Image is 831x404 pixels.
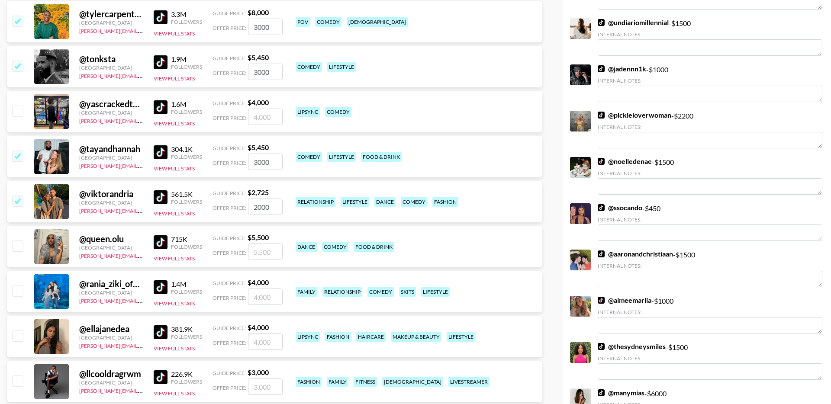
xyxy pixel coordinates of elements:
div: dance [374,197,396,207]
div: 561.5K [171,190,202,199]
div: 381.9K [171,325,202,333]
div: lifestyle [327,152,356,162]
img: TikTok [598,389,605,396]
div: fashion [432,197,458,207]
div: Followers [171,154,202,160]
div: [GEOGRAPHIC_DATA] [79,109,143,116]
div: @ tylercarpenteer [79,9,143,19]
div: comedy [401,197,427,207]
div: Followers [171,244,202,250]
div: [DEMOGRAPHIC_DATA] [382,377,443,387]
div: haircare [356,332,386,342]
div: Followers [171,199,202,205]
div: - $ 1500 [598,342,822,380]
img: TikTok [154,325,167,339]
div: comedy [322,242,348,252]
div: lipsync [296,332,320,342]
div: @ tonksta [79,54,143,64]
span: Guide Price: [213,100,246,106]
strong: $ 8,000 [248,8,269,16]
span: Offer Price: [213,295,246,301]
img: TikTok [598,343,605,350]
div: family [296,287,317,297]
div: [GEOGRAPHIC_DATA] [79,64,143,71]
div: comedy [325,107,351,117]
div: 3.3M [171,10,202,19]
button: View Full Stats [154,120,195,127]
div: 1.4M [171,280,202,289]
span: Offer Price: [213,205,246,211]
img: TikTok [154,145,167,159]
strong: $ 5,500 [248,233,269,241]
div: comedy [296,152,322,162]
input: 5,450 [248,154,283,170]
div: dance [296,242,317,252]
div: Followers [171,19,202,25]
span: Guide Price: [213,235,246,241]
span: Guide Price: [213,280,246,286]
div: - $ 450 [598,203,822,241]
div: [GEOGRAPHIC_DATA] [79,19,143,26]
button: View Full Stats [154,390,195,397]
a: @undiariomillennial [598,18,669,27]
div: @ tayandhannah [79,144,143,154]
a: @ssocando [598,203,642,212]
span: Offer Price: [213,385,246,391]
a: @manymias [598,388,644,397]
div: makeup & beauty [391,332,441,342]
div: - $ 1000 [598,296,822,333]
a: [PERSON_NAME][EMAIL_ADDRESS][DOMAIN_NAME] [79,161,207,169]
strong: $ 5,450 [248,143,269,151]
div: [GEOGRAPHIC_DATA] [79,289,143,296]
div: Internal Notes: [598,31,822,38]
img: TikTok [598,204,605,211]
span: Offer Price: [213,250,246,256]
div: 304.1K [171,145,202,154]
input: 4,000 [248,289,283,305]
div: [GEOGRAPHIC_DATA] [79,379,143,386]
div: lifestyle [421,287,450,297]
div: @ yascrackedthat [79,99,143,109]
input: 3,000 [248,378,283,395]
img: TikTok [598,65,605,72]
div: Internal Notes: [598,309,822,315]
div: - $ 1500 [598,157,822,195]
a: @aaronandchristiaan [598,250,673,258]
div: Internal Notes: [598,77,822,84]
span: Offer Price: [213,160,246,166]
div: 1.6M [171,100,202,109]
strong: $ 5,450 [248,53,269,61]
div: fitness [354,377,377,387]
div: - $ 1000 [598,64,822,102]
div: @ ellajanedea [79,324,143,334]
div: @ queen.olu [79,234,143,244]
span: Offer Price: [213,70,246,76]
div: Internal Notes: [598,355,822,362]
span: Offer Price: [213,115,246,121]
input: 4,000 [248,333,283,350]
div: 715K [171,235,202,244]
div: [GEOGRAPHIC_DATA] [79,154,143,161]
img: TikTok [154,235,167,249]
div: - $ 2200 [598,111,822,148]
div: skits [399,287,416,297]
input: 8,000 [248,19,283,35]
div: Followers [171,333,202,340]
div: @ llcooldragrwm [79,369,143,379]
button: View Full Stats [154,165,195,172]
img: TikTok [154,100,167,114]
div: Internal Notes: [598,124,822,130]
div: comedy [296,62,322,72]
img: TikTok [154,10,167,24]
div: 1.9M [171,55,202,64]
a: @thesydneysmiles [598,342,666,351]
div: [GEOGRAPHIC_DATA] [79,334,143,341]
span: Offer Price: [213,25,246,31]
a: @jadennn1k [598,64,646,73]
a: @pickleloverwoman [598,111,671,119]
div: @ viktorandria [79,189,143,199]
div: lifestyle [327,62,356,72]
img: TikTok [598,19,605,26]
a: [PERSON_NAME][EMAIL_ADDRESS][DOMAIN_NAME] [79,71,207,79]
span: Offer Price: [213,340,246,346]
